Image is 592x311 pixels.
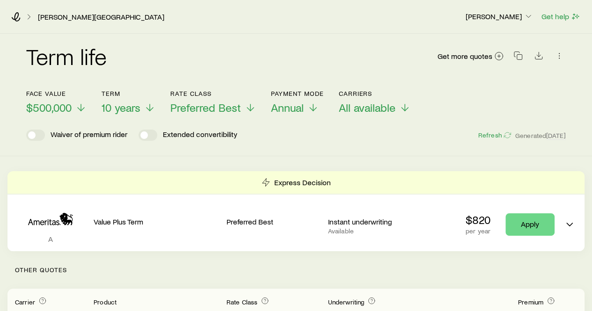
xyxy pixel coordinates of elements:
[37,13,165,22] a: [PERSON_NAME][GEOGRAPHIC_DATA]
[26,90,87,97] p: Face value
[170,90,256,97] p: Rate Class
[339,101,395,114] span: All available
[94,298,117,306] span: Product
[15,298,35,306] span: Carrier
[102,101,140,114] span: 10 years
[477,131,511,140] button: Refresh
[26,45,107,67] h2: Term life
[438,52,492,60] span: Get more quotes
[437,51,504,62] a: Get more quotes
[227,298,258,306] span: Rate Class
[515,131,566,140] span: Generated
[15,234,86,244] p: A
[274,178,331,187] p: Express Decision
[546,131,566,140] span: [DATE]
[466,227,490,235] p: per year
[170,90,256,115] button: Rate ClassPreferred Best
[505,213,555,236] a: Apply
[541,11,581,22] button: Get help
[518,298,543,306] span: Premium
[328,217,422,226] p: Instant underwriting
[328,298,365,306] span: Underwriting
[102,90,155,115] button: Term10 years
[271,90,324,97] p: Payment Mode
[328,227,422,235] p: Available
[532,53,545,62] a: Download CSV
[271,90,324,115] button: Payment ModeAnnual
[7,171,585,251] div: Term quotes
[7,251,585,289] p: Other Quotes
[51,130,127,141] p: Waiver of premium rider
[466,12,533,21] p: [PERSON_NAME]
[339,90,410,115] button: CarriersAll available
[227,217,321,226] p: Preferred Best
[102,90,155,97] p: Term
[163,130,237,141] p: Extended convertibility
[26,90,87,115] button: Face value$500,000
[465,11,534,22] button: [PERSON_NAME]
[339,90,410,97] p: Carriers
[466,213,490,226] p: $820
[26,101,72,114] span: $500,000
[170,101,241,114] span: Preferred Best
[271,101,304,114] span: Annual
[94,217,219,226] p: Value Plus Term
